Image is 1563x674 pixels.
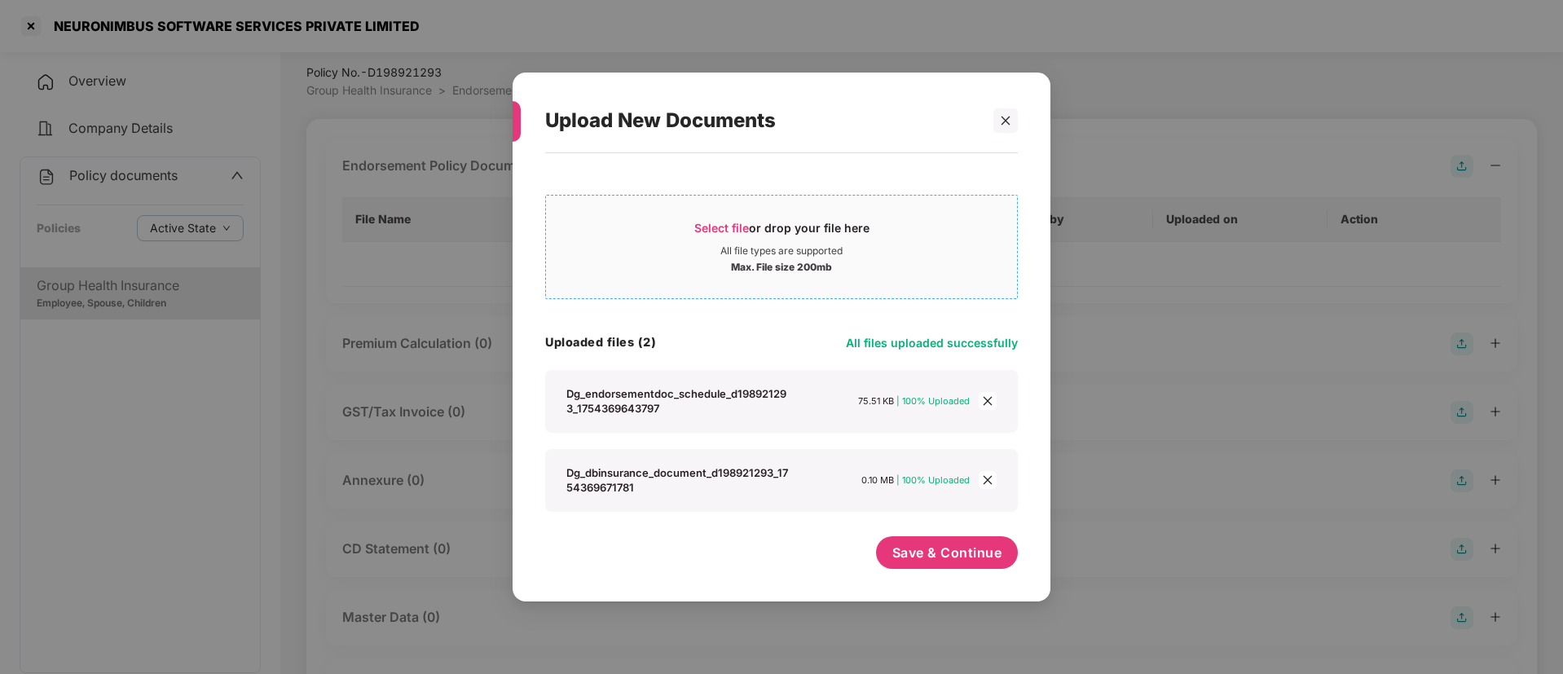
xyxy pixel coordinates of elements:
div: Dg_endorsementdoc_schedule_d198921293_1754369643797 [566,386,788,416]
div: Upload New Documents [545,89,979,152]
div: or drop your file here [694,220,870,244]
span: 0.10 MB [861,474,894,486]
span: close [979,392,997,410]
span: Select file [694,221,749,235]
span: close [1000,115,1011,126]
button: Save & Continue [876,536,1019,569]
div: Dg_dbinsurance_document_d198921293_1754369671781 [566,465,788,495]
span: close [979,471,997,489]
div: All file types are supported [720,244,843,258]
span: All files uploaded successfully [846,336,1018,350]
span: 75.51 KB [858,395,894,407]
span: Select fileor drop your file hereAll file types are supportedMax. File size 200mb [546,208,1017,286]
h4: Uploaded files (2) [545,334,656,350]
div: Max. File size 200mb [731,258,832,274]
span: Save & Continue [892,544,1002,562]
span: | 100% Uploaded [896,474,970,486]
span: | 100% Uploaded [896,395,970,407]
